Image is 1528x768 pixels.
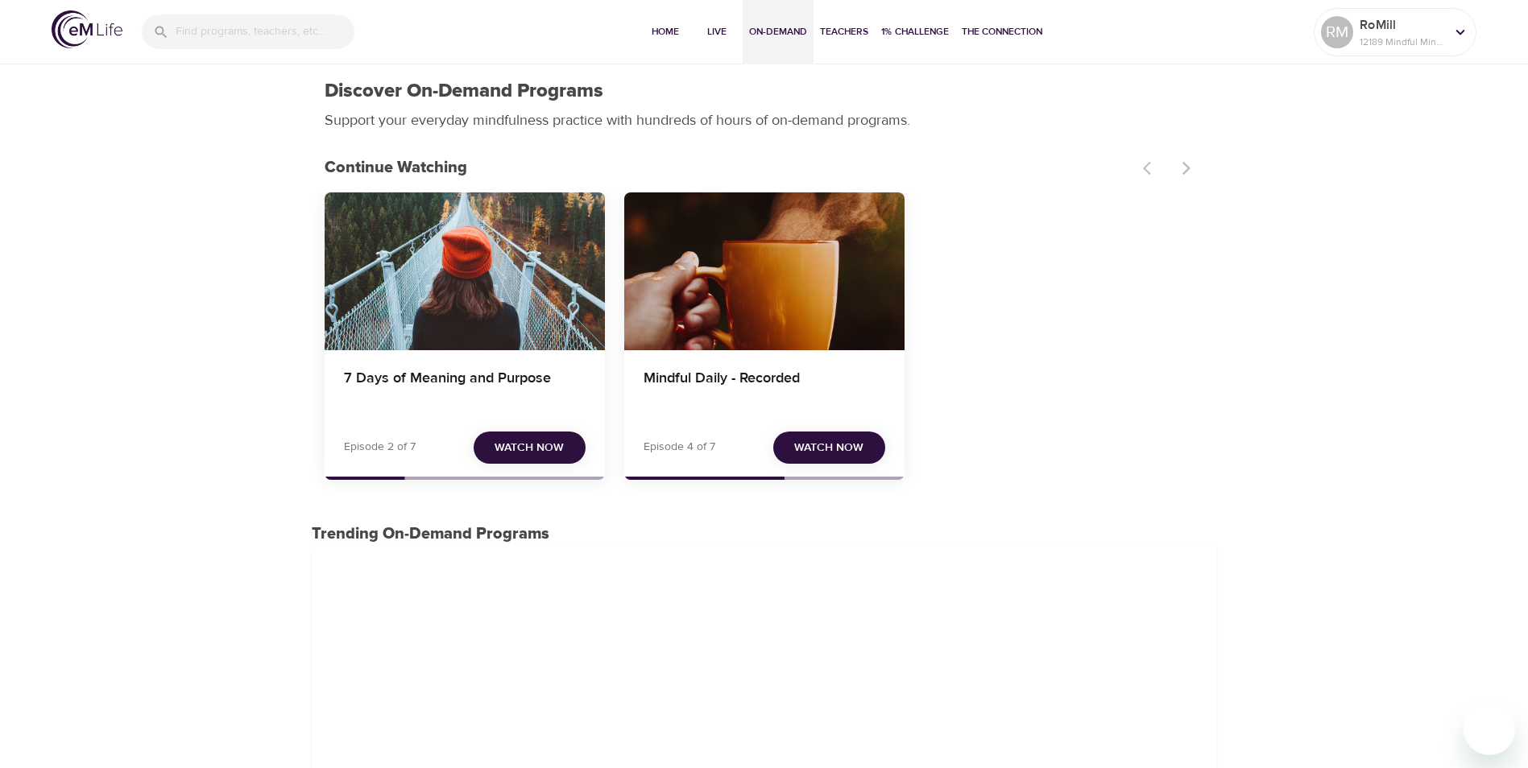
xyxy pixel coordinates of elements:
[1321,16,1353,48] div: RM
[312,525,1217,543] h3: Trending On-Demand Programs
[325,192,605,350] button: 7 Days of Meaning and Purpose
[644,370,885,408] h4: Mindful Daily - Recorded
[1464,704,1515,755] iframe: Button to launch messaging window
[773,431,885,465] button: Watch Now
[698,23,736,40] span: Live
[1360,35,1445,49] p: 12189 Mindful Minutes
[624,192,905,350] button: Mindful Daily - Recorded
[646,23,685,40] span: Home
[325,109,929,131] p: Support your everyday mindfulness practice with hundreds of hours of on-demand programs.
[794,438,863,458] span: Watch Now
[474,431,586,465] button: Watch Now
[962,23,1042,40] span: The Connection
[820,23,868,40] span: Teachers
[52,10,122,48] img: logo
[644,439,715,456] p: Episode 4 of 7
[344,370,586,408] h4: 7 Days of Meaning and Purpose
[344,439,416,456] p: Episode 2 of 7
[1360,15,1445,35] p: RoMill
[749,23,807,40] span: On-Demand
[325,80,603,103] h1: Discover On-Demand Programs
[325,159,1133,177] h3: Continue Watching
[881,23,949,40] span: 1% Challenge
[495,438,564,458] span: Watch Now
[176,14,354,49] input: Find programs, teachers, etc...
